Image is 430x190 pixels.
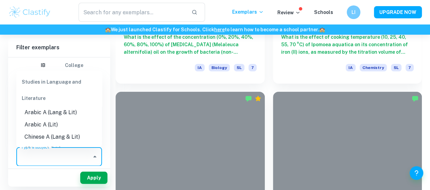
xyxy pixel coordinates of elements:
[90,152,100,161] button: Close
[232,8,264,16] p: Exemplars
[391,64,401,71] span: SL
[1,26,429,33] h6: We just launched Clastify for Schools. Click to learn how to become a school partner.
[8,5,51,19] img: Clastify logo
[245,95,252,102] img: Marked
[234,64,244,71] span: SL
[360,64,387,71] span: Chemistry
[195,64,205,71] span: IA
[277,9,300,16] p: Review
[79,3,186,22] input: Search for any exemplars...
[35,57,83,74] div: Filter type choice
[350,8,358,16] h6: LI
[8,38,110,57] h6: Filter exemplars
[105,27,111,32] span: 🏫
[209,64,230,71] span: Biology
[124,33,257,56] h6: What is the effect of the concentration (0%, 20%, 40%, 60%, 80%, 100%) of [MEDICAL_DATA] (Melaleu...
[347,5,360,19] button: LI
[214,27,225,32] a: here
[410,166,423,180] button: Help and Feedback
[16,106,102,119] li: Arabic A (Lang & Lit)
[80,172,107,184] button: Apply
[406,64,414,71] span: 7
[374,6,422,18] button: UPGRADE NOW
[16,74,102,106] div: Studies in Language and Literature
[35,57,51,74] button: IB
[314,10,333,15] a: Schools
[16,119,102,131] li: Arabic A (Lit)
[281,33,414,56] h6: What is the effect of cooking temperature (10, 25, 40, 55, 70 °C) of Ipomoea aquatica on its conc...
[65,57,83,74] button: College
[16,143,102,155] li: Chinese A (Lit)
[319,27,325,32] span: 🏫
[255,95,261,102] div: Premium
[16,131,102,143] li: Chinese A (Lang & Lit)
[248,64,257,71] span: 7
[346,64,356,71] span: IA
[412,95,418,102] img: Marked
